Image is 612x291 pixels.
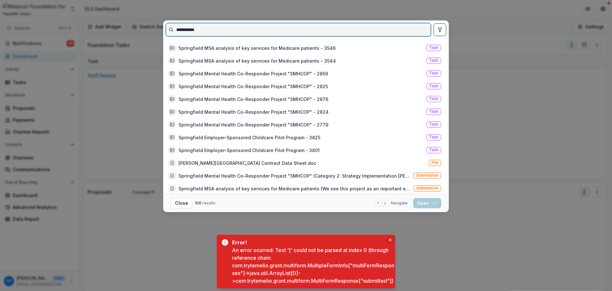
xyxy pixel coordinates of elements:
[413,198,441,208] button: Open
[416,186,438,190] span: Submission
[178,109,329,115] div: Springfield Mental Health Co-Responder Project "SMHCOP" - 2824
[416,173,438,178] span: Submission
[429,122,438,126] span: Task
[429,148,438,152] span: Task
[178,185,411,192] div: Springfield MSA analysis of key services for Medicare patients (We see this project as an importa...
[178,45,336,51] div: Springfield MSA analysis of key services for Medicare patients - 3546
[429,109,438,114] span: Task
[178,121,328,128] div: Springfield Mental Health Co-Responder Project "SMHCOP" - 2779
[433,23,446,36] button: toggle filters
[178,57,336,64] div: Springfield MSA analysis of key services for Medicare patients - 3544
[391,200,408,206] span: Navigate
[429,71,438,75] span: Task
[178,70,328,77] div: Springfield Mental Health Co-Responder Project "SMHCOP" - 2859
[178,160,316,166] div: [PERSON_NAME][GEOGRAPHIC_DATA] Contract Data Sheet.doc
[171,198,192,208] button: Close
[429,58,438,63] span: Task
[429,84,438,88] span: Task
[232,246,395,285] div: An error ocurred: Text '[' could not be parsed at index 0 (through reference chain: com.trytemeli...
[432,160,438,165] span: File
[232,239,393,246] div: Error!
[202,201,215,205] span: results
[195,201,201,205] span: 100
[178,147,320,154] div: Springfield Employer-Sponsored Childcare Pilot Program - 3801
[178,134,320,141] div: Springfield Employer-Sponsored Childcare Pilot Program - 3825
[429,96,438,101] span: Task
[429,135,438,139] span: Task
[178,83,328,90] div: Springfield Mental Health Co-Responder Project "SMHCOP" - 2825
[178,172,411,179] div: Springfield Mental Health Co-Responder Project "SMHCOP" (Category 2: Strategy Implementation [PER...
[386,236,394,244] button: Close
[429,45,438,50] span: Task
[178,96,328,103] div: Springfield Mental Health Co-Responder Project "SMHCOP" - 2876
